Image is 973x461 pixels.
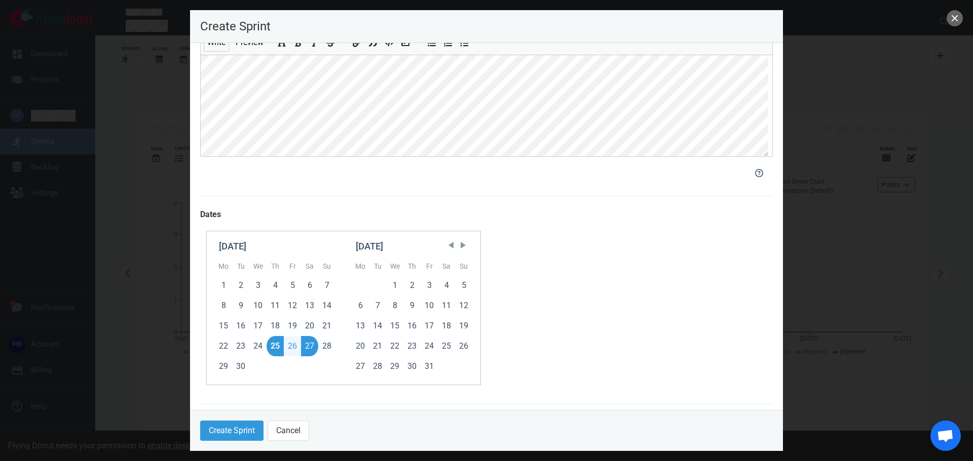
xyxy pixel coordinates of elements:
label: Dates [200,208,773,221]
div: Fri Oct 10 2025 [421,296,438,316]
div: Wed Oct 22 2025 [386,336,403,356]
abbr: Friday [289,262,296,270]
div: Fri Oct 31 2025 [421,356,438,376]
div: Fri Oct 24 2025 [421,336,438,356]
abbr: Thursday [408,262,416,270]
div: Thu Oct 02 2025 [403,275,421,296]
abbr: Saturday [442,262,451,270]
div: Mon Sep 15 2025 [215,316,232,336]
div: Tue Oct 07 2025 [369,296,386,316]
div: Wed Oct 15 2025 [386,316,403,336]
div: Mon Sep 01 2025 [215,275,232,296]
button: Add italic text [308,35,320,47]
div: Fri Sep 19 2025 [284,316,301,336]
div: Tue Oct 21 2025 [369,336,386,356]
div: Mon Sep 29 2025 [215,356,232,376]
div: Thu Oct 16 2025 [403,316,421,336]
div: Tue Sep 23 2025 [232,336,249,356]
div: Fri Oct 03 2025 [421,275,438,296]
div: Thu Sep 18 2025 [267,316,284,336]
div: Sat Sep 13 2025 [301,296,318,316]
div: Sun Oct 19 2025 [455,316,472,336]
button: Add header [276,35,288,47]
div: Thu Oct 23 2025 [403,336,421,356]
div: Wed Oct 01 2025 [386,275,403,296]
div: Tue Oct 28 2025 [369,356,386,376]
div: Thu Sep 04 2025 [267,275,284,296]
div: Tue Sep 16 2025 [232,316,249,336]
abbr: Wednesday [390,262,400,270]
div: Wed Sep 10 2025 [249,296,267,316]
abbr: Tuesday [237,262,245,270]
abbr: Monday [355,262,365,270]
div: Tue Sep 30 2025 [232,356,249,376]
button: Add strikethrough text [324,35,336,47]
div: Fri Oct 17 2025 [421,316,438,336]
button: Insert code [383,35,395,47]
abbr: Sunday [323,262,331,270]
div: Tue Sep 09 2025 [232,296,249,316]
button: Add checked list [458,35,470,47]
button: close [947,10,963,26]
div: Sat Oct 11 2025 [438,296,455,316]
div: [DATE] [219,239,331,254]
div: Fri Sep 12 2025 [284,296,301,316]
button: Add unordered list [426,35,438,47]
abbr: Thursday [271,262,279,270]
div: Thu Sep 11 2025 [267,296,284,316]
div: Wed Sep 17 2025 [249,316,267,336]
abbr: Monday [218,262,229,270]
div: Sat Oct 04 2025 [438,275,455,296]
div: Sun Oct 26 2025 [455,336,472,356]
button: Cancel [268,421,309,441]
div: Fri Sep 26 2025 [284,336,301,356]
div: Tue Sep 02 2025 [232,275,249,296]
button: Add bold text [292,35,304,47]
div: Sat Oct 25 2025 [438,336,455,356]
button: Insert a quote [367,35,379,47]
div: Thu Oct 09 2025 [403,296,421,316]
div: Thu Oct 30 2025 [403,356,421,376]
p: Create Sprint [200,20,773,32]
div: Mon Oct 13 2025 [352,316,369,336]
div: Wed Oct 08 2025 [386,296,403,316]
div: Wed Oct 29 2025 [386,356,403,376]
span: Next Month [458,240,468,250]
div: Sat Sep 20 2025 [301,316,318,336]
div: Open de chat [930,421,961,451]
div: Sun Sep 21 2025 [318,316,335,336]
button: Add a link [351,35,363,47]
div: Sat Sep 27 2025 [301,336,318,356]
div: Tue Oct 14 2025 [369,316,386,336]
button: Add ordered list [442,35,454,47]
div: Wed Sep 24 2025 [249,336,267,356]
div: Sun Sep 28 2025 [318,336,335,356]
div: Mon Oct 06 2025 [352,296,369,316]
div: Fri Sep 05 2025 [284,275,301,296]
div: Mon Sep 22 2025 [215,336,232,356]
div: Mon Oct 27 2025 [352,356,369,376]
abbr: Saturday [306,262,314,270]
abbr: Wednesday [253,262,263,270]
div: Sun Sep 07 2025 [318,275,335,296]
div: Sat Sep 06 2025 [301,275,318,296]
abbr: Sunday [460,262,468,270]
div: Thu Sep 25 2025 [267,336,284,356]
abbr: Tuesday [374,262,382,270]
button: Add image [399,35,411,47]
div: [DATE] [356,239,468,254]
div: Sat Oct 18 2025 [438,316,455,336]
div: Mon Oct 20 2025 [352,336,369,356]
div: Sun Oct 12 2025 [455,296,472,316]
div: Mon Sep 08 2025 [215,296,232,316]
div: Wed Sep 03 2025 [249,275,267,296]
abbr: Friday [426,262,433,270]
button: Create Sprint [200,421,264,441]
span: Previous Month [446,240,456,250]
div: Sun Sep 14 2025 [318,296,335,316]
div: Sun Oct 05 2025 [455,275,472,296]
